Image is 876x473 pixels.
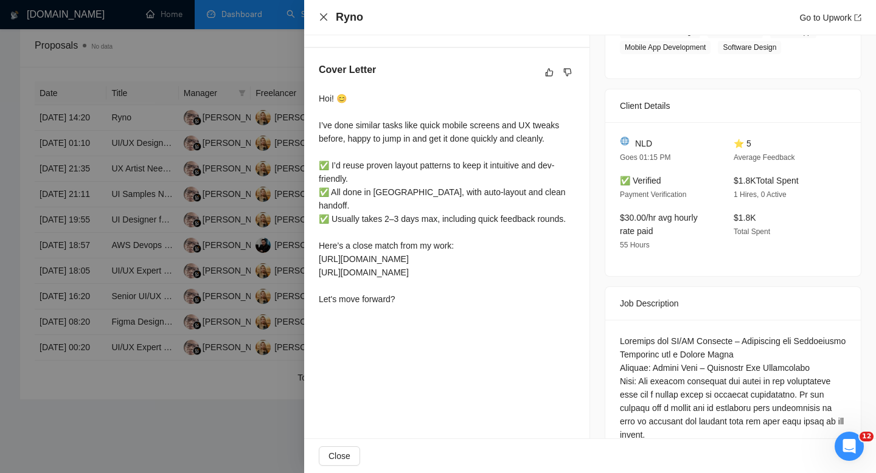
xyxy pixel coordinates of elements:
div: Client Details [620,89,846,122]
span: Payment Verification [620,190,686,199]
span: dislike [563,67,572,77]
span: Software Design [718,41,781,54]
span: ✅ Verified [620,176,661,185]
button: like [542,65,557,80]
img: 🌐 [620,137,629,145]
span: ⭐ 5 [734,139,751,148]
h5: Cover Letter [319,63,376,77]
span: export [854,14,861,21]
span: 12 [860,432,874,441]
span: $30.00/hr avg hourly rate paid [620,213,698,236]
h4: Ryno [336,10,363,25]
span: $1.8K [734,213,756,223]
div: Hoi! 😊 I’ve done similar tasks like quick mobile screens and UX tweaks before, happy to jump in a... [319,92,575,306]
button: dislike [560,65,575,80]
iframe: Intercom live chat [835,432,864,461]
span: Goes 01:15 PM [620,153,670,162]
span: close [319,12,328,22]
span: Mobile App Development [620,41,711,54]
span: Close [328,449,350,463]
div: Job Description [620,287,846,320]
span: $1.8K Total Spent [734,176,799,185]
span: NLD [635,137,652,150]
span: 55 Hours [620,241,650,249]
span: Average Feedback [734,153,795,162]
a: Go to Upworkexport [799,13,861,22]
button: Close [319,446,360,466]
span: like [545,67,554,77]
span: 1 Hires, 0 Active [734,190,787,199]
span: Total Spent [734,227,770,236]
button: Close [319,12,328,22]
